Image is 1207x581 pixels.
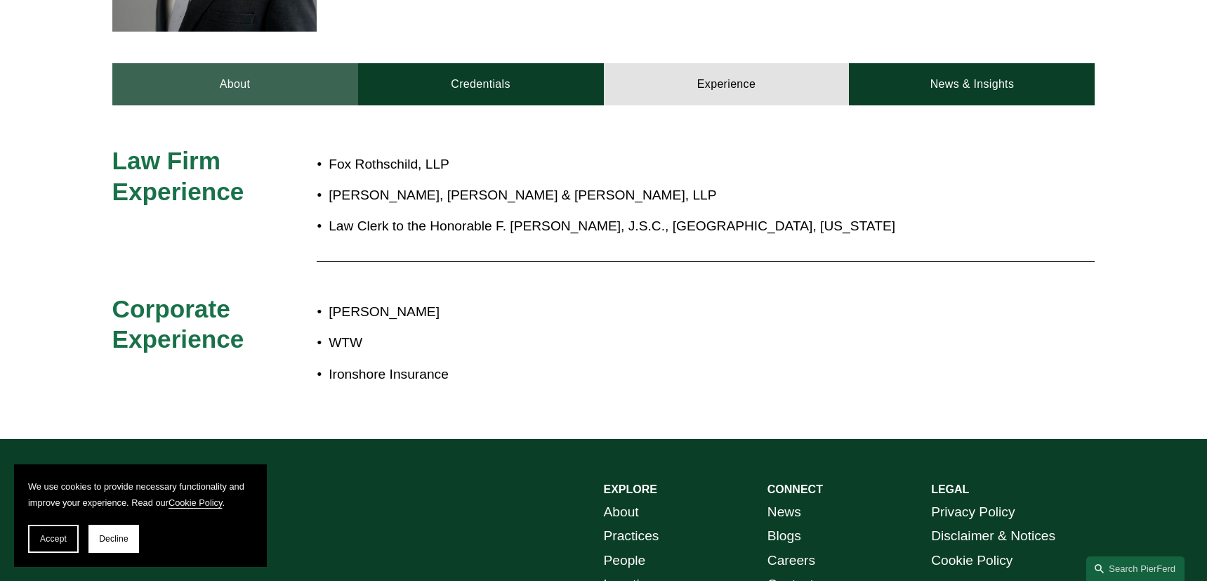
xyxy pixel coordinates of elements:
a: Privacy Policy [931,500,1015,525]
p: [PERSON_NAME] [329,300,972,325]
a: Disclaimer & Notices [931,524,1055,549]
strong: LEGAL [931,483,969,495]
a: About [604,500,639,525]
button: Decline [88,525,139,553]
a: About [112,63,358,105]
a: Search this site [1086,556,1185,581]
a: Blogs [767,524,801,549]
p: WTW [329,331,972,355]
a: Cookie Policy [931,549,1013,573]
a: News & Insights [849,63,1095,105]
p: Ironshore Insurance [329,363,972,387]
a: Practices [604,524,659,549]
span: Law Firm Experience [112,147,244,205]
a: Experience [604,63,850,105]
p: [PERSON_NAME], [PERSON_NAME] & [PERSON_NAME], LLP [329,183,972,208]
button: Accept [28,525,79,553]
section: Cookie banner [14,464,267,567]
strong: CONNECT [767,483,823,495]
a: News [767,500,801,525]
span: Accept [40,534,67,544]
a: People [604,549,646,573]
span: Decline [99,534,128,544]
p: Law Clerk to the Honorable F. [PERSON_NAME], J.S.C., [GEOGRAPHIC_DATA], [US_STATE] [329,214,972,239]
a: Cookie Policy [169,497,223,508]
p: We use cookies to provide necessary functionality and improve your experience. Read our . [28,478,253,511]
a: Careers [767,549,815,573]
strong: EXPLORE [604,483,657,495]
a: Credentials [358,63,604,105]
span: Corporate Experience [112,295,244,353]
p: Fox Rothschild, LLP [329,152,972,177]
